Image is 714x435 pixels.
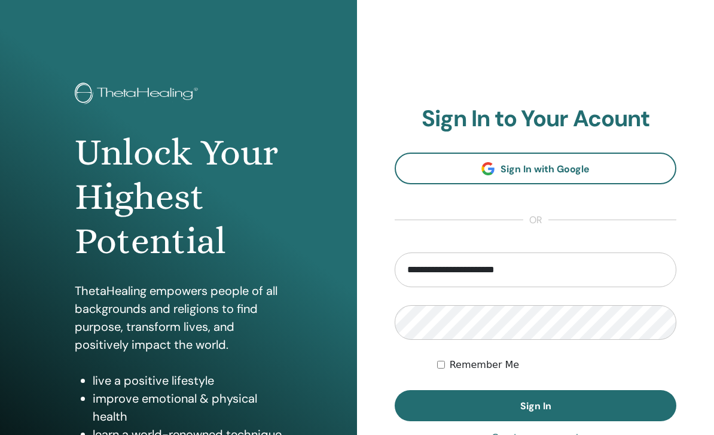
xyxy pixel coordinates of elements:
span: or [523,213,548,227]
li: live a positive lifestyle [93,372,283,390]
span: Sign In with Google [501,163,590,175]
h1: Unlock Your Highest Potential [75,130,283,264]
li: improve emotional & physical health [93,390,283,425]
a: Sign In with Google [395,153,676,184]
button: Sign In [395,390,676,421]
h2: Sign In to Your Acount [395,105,676,133]
div: Keep me authenticated indefinitely or until I manually logout [437,358,676,372]
label: Remember Me [450,358,520,372]
span: Sign In [520,400,551,412]
p: ThetaHealing empowers people of all backgrounds and religions to find purpose, transform lives, a... [75,282,283,354]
